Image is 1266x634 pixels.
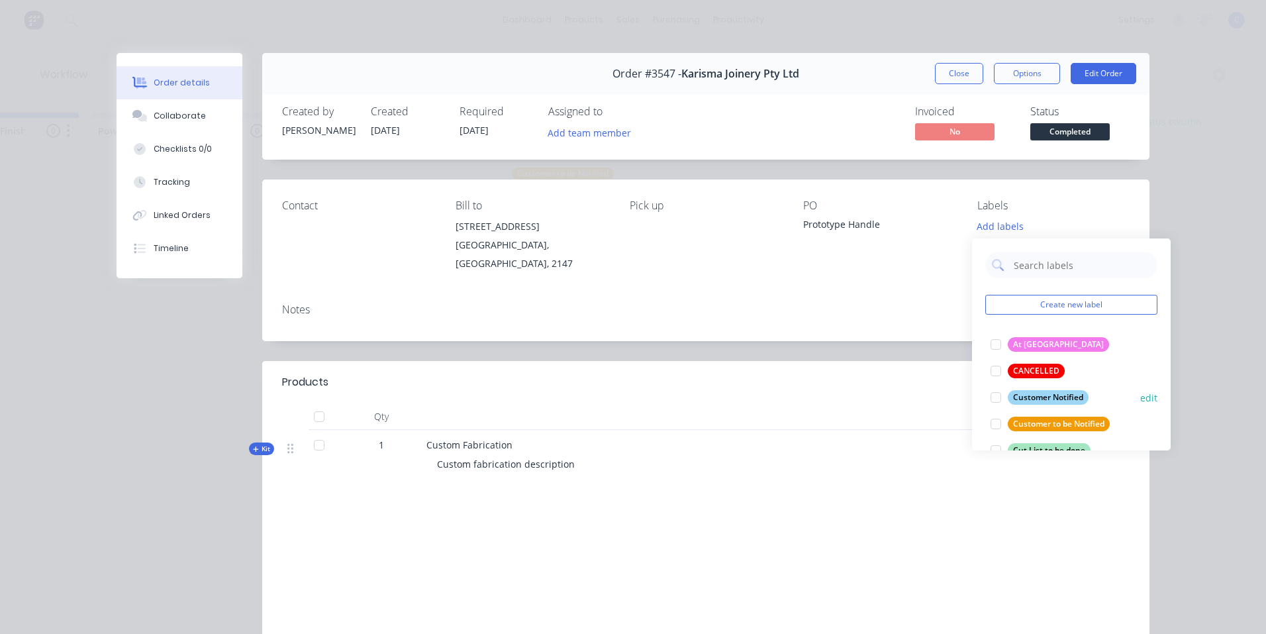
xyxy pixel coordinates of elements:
div: PO [803,199,955,212]
div: Linked Orders [154,209,211,221]
input: Search labels [1012,252,1151,278]
button: Collaborate [117,99,242,132]
button: Tracking [117,166,242,199]
div: Assigned to [548,105,681,118]
button: At [GEOGRAPHIC_DATA] [985,335,1114,354]
button: Close [935,63,983,84]
div: Customer Notified [1008,390,1089,405]
div: Qty [342,403,421,430]
div: CANCELLED [1008,364,1065,378]
span: 1 [379,438,384,452]
div: At [GEOGRAPHIC_DATA] [1008,337,1109,352]
div: Invoiced [915,105,1014,118]
div: Created [371,105,444,118]
div: [STREET_ADDRESS] [456,217,608,236]
div: Kit [249,443,274,455]
button: Add team member [541,123,638,141]
div: Checklists 0/0 [154,143,212,155]
button: Edit Order [1071,63,1136,84]
div: Pick up [630,199,782,212]
span: Kit [253,444,270,454]
div: Bill to [456,199,608,212]
button: Linked Orders [117,199,242,232]
div: [GEOGRAPHIC_DATA], [GEOGRAPHIC_DATA], 2147 [456,236,608,273]
span: Custom fabrication description [437,458,575,470]
div: Order details [154,77,210,89]
div: Prototype Handle [803,217,955,236]
span: No [915,123,995,140]
span: [DATE] [460,124,489,136]
div: Tracking [154,176,190,188]
button: Timeline [117,232,242,265]
span: Order #3547 - [612,68,681,80]
button: CANCELLED [985,362,1070,380]
div: [PERSON_NAME] [282,123,355,137]
div: Timeline [154,242,189,254]
span: [DATE] [371,124,400,136]
button: Completed [1030,123,1110,143]
div: Products [282,374,328,390]
span: Custom Fabrication [426,439,512,451]
div: Cut List to be done [1008,443,1091,458]
button: Add team member [548,123,638,141]
div: Status [1030,105,1130,118]
button: Customer to be Notified [985,415,1115,433]
button: Add labels [969,217,1030,235]
button: Checklists 0/0 [117,132,242,166]
button: Options [994,63,1060,84]
div: Notes [282,303,1130,316]
div: Contact [282,199,434,212]
div: Labels [977,199,1130,212]
button: Create new label [985,295,1157,315]
div: Created by [282,105,355,118]
div: Collaborate [154,110,206,122]
div: Required [460,105,532,118]
div: Customer to be Notified [1008,417,1110,431]
span: Completed [1030,123,1110,140]
button: edit [1140,391,1157,405]
button: Order details [117,66,242,99]
span: Karisma Joinery Pty Ltd [681,68,799,80]
div: [STREET_ADDRESS][GEOGRAPHIC_DATA], [GEOGRAPHIC_DATA], 2147 [456,217,608,273]
button: Customer Notified [985,388,1094,407]
button: Cut List to be done [985,441,1096,460]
